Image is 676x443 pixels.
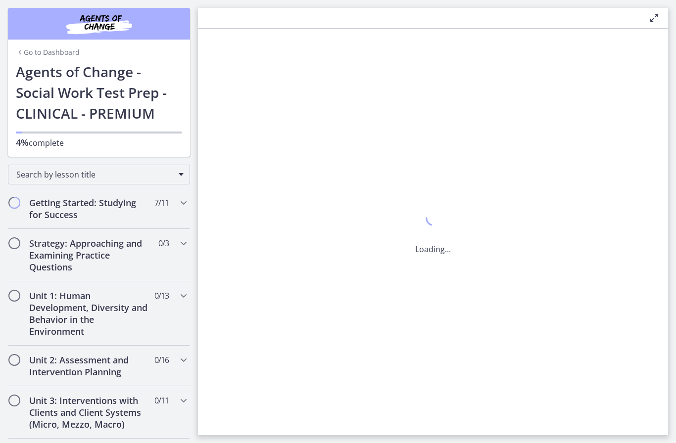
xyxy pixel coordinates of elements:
[16,61,182,124] h1: Agents of Change - Social Work Test Prep - CLINICAL - PREMIUM
[29,395,150,430] h2: Unit 3: Interventions with Clients and Client Systems (Micro, Mezzo, Macro)
[158,237,169,249] span: 0 / 3
[29,237,150,273] h2: Strategy: Approaching and Examining Practice Questions
[154,290,169,302] span: 0 / 13
[154,354,169,366] span: 0 / 16
[16,136,29,148] span: 4%
[154,395,169,406] span: 0 / 11
[16,136,182,149] p: complete
[29,290,150,337] h2: Unit 1: Human Development, Diversity and Behavior in the Environment
[8,165,190,184] div: Search by lesson title
[415,209,451,231] div: 1
[29,354,150,378] h2: Unit 2: Assessment and Intervention Planning
[16,169,174,180] span: Search by lesson title
[415,243,451,255] p: Loading...
[16,47,80,57] a: Go to Dashboard
[154,197,169,209] span: 7 / 11
[40,12,158,36] img: Agents of Change
[29,197,150,221] h2: Getting Started: Studying for Success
